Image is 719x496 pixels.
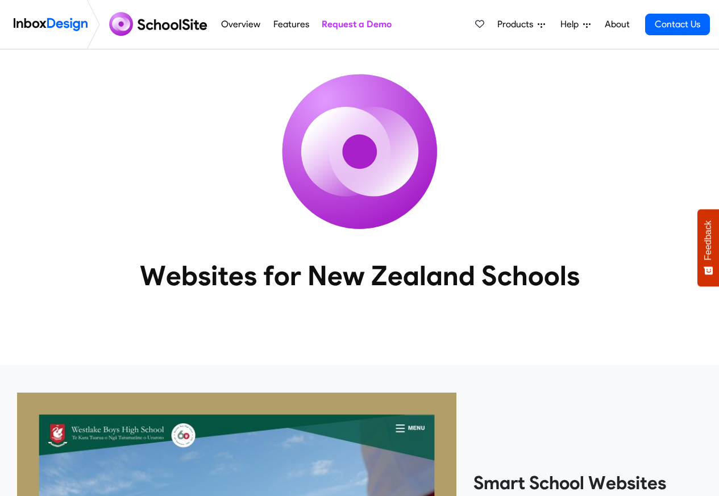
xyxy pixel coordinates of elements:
[218,13,264,36] a: Overview
[560,18,583,31] span: Help
[703,220,713,260] span: Feedback
[645,14,710,35] a: Contact Us
[556,13,595,36] a: Help
[497,18,538,31] span: Products
[257,49,462,254] img: icon_schoolsite.svg
[601,13,633,36] a: About
[473,472,702,494] heading: Smart School Websites
[270,13,312,36] a: Features
[105,11,215,38] img: schoolsite logo
[493,13,550,36] a: Products
[90,259,630,293] heading: Websites for New Zealand Schools
[318,13,394,36] a: Request a Demo
[697,209,719,286] button: Feedback - Show survey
